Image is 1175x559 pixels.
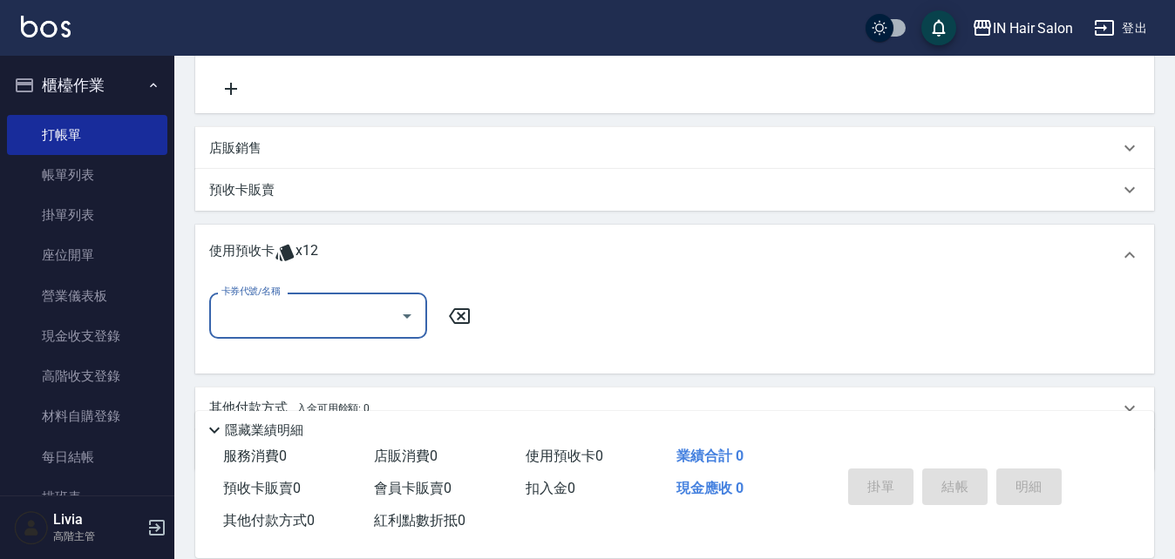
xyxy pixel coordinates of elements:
div: 店販銷售 [195,127,1154,169]
span: 入金可用餘額: 0 [296,402,370,414]
p: 店販銷售 [209,139,261,158]
p: 高階主管 [53,529,142,544]
img: Logo [21,16,71,37]
button: 櫃檯作業 [7,63,167,108]
a: 每日結帳 [7,437,167,477]
span: 預收卡販賣 0 [223,480,301,496]
a: 掛單列表 [7,195,167,235]
label: 卡券代號/名稱 [221,285,280,298]
div: 使用預收卡x12 [195,225,1154,286]
button: IN Hair Salon [965,10,1080,46]
button: save [921,10,956,45]
p: 其他付款方式 [209,399,370,418]
a: 營業儀表板 [7,276,167,316]
a: 打帳單 [7,115,167,155]
span: 扣入金 0 [526,480,575,496]
span: 服務消費 0 [223,448,287,464]
button: Open [393,302,421,330]
span: 現金應收 0 [676,480,744,496]
h5: Livia [53,511,142,529]
a: 座位開單 [7,235,167,275]
a: 高階收支登錄 [7,356,167,396]
span: 會員卡販賣 0 [374,480,452,496]
span: 業績合計 0 [676,448,744,464]
a: 現金收支登錄 [7,316,167,356]
a: 材料自購登錄 [7,396,167,436]
span: 其他付款方式 0 [223,512,315,529]
span: 使用預收卡 0 [526,448,603,464]
span: x12 [295,242,318,268]
div: 預收卡販賣 [195,169,1154,211]
p: 隱藏業績明細 [225,421,303,440]
span: 紅利點數折抵 0 [374,512,465,529]
div: 其他付款方式入金可用餘額: 0 [195,387,1154,429]
div: IN Hair Salon [993,17,1073,39]
p: 使用預收卡 [209,242,275,268]
a: 帳單列表 [7,155,167,195]
button: 登出 [1087,12,1154,44]
p: 預收卡販賣 [209,181,275,199]
img: Person [14,510,49,545]
span: 店販消費 0 [374,448,438,464]
a: 排班表 [7,477,167,517]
